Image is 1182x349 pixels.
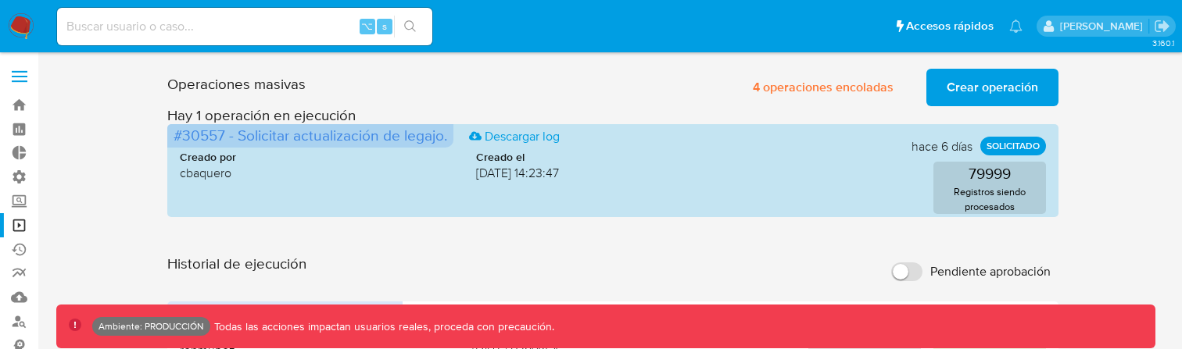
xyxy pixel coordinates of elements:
span: Accesos rápidos [906,18,994,34]
a: Salir [1154,18,1170,34]
button: search-icon [394,16,426,37]
p: Todas las acciones impactan usuarios reales, proceda con precaución. [210,319,554,334]
a: Notificaciones [1009,20,1023,33]
span: ⌥ [361,19,373,34]
span: s [382,19,387,34]
p: ramiro.carbonell@mercadolibre.com.co [1060,19,1148,34]
p: Ambiente: PRODUCCIÓN [98,323,204,329]
input: Buscar usuario o caso... [57,16,432,37]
